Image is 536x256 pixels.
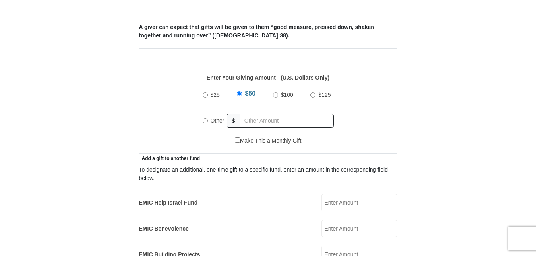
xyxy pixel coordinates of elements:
[211,92,220,98] span: $25
[240,114,333,128] input: Other Amount
[281,92,293,98] span: $100
[321,194,397,211] input: Enter Amount
[321,220,397,237] input: Enter Amount
[139,199,198,207] label: EMIC Help Israel Fund
[139,156,200,161] span: Add a gift to another fund
[211,117,224,124] span: Other
[207,74,329,81] strong: Enter Your Giving Amount - (U.S. Dollars Only)
[139,24,374,39] b: A giver can expect that gifts will be given to them “good measure, pressed down, shaken together ...
[139,166,397,182] div: To designate an additional, one-time gift to a specific fund, enter an amount in the correspondin...
[235,137,302,145] label: Make This a Monthly Gift
[227,114,240,128] span: $
[245,90,255,97] span: $50
[235,137,240,143] input: Make This a Monthly Gift
[318,92,331,98] span: $125
[139,225,189,233] label: EMIC Benevolence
